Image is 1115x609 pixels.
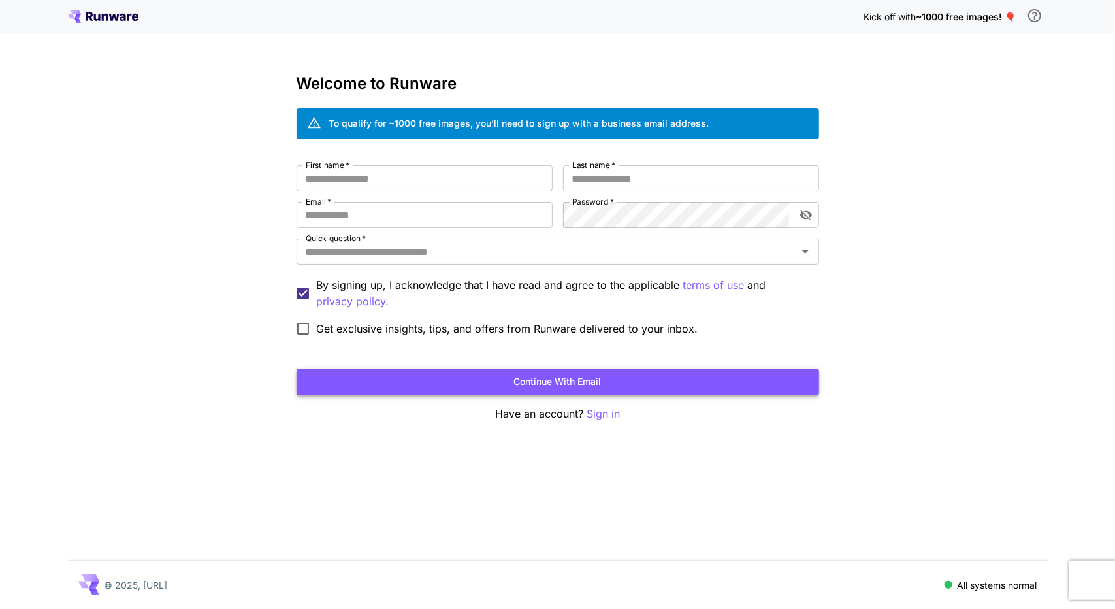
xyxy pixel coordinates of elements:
[297,74,819,93] h3: Welcome to Runware
[572,196,614,207] label: Password
[297,369,819,395] button: Continue with email
[916,11,1016,22] span: ~1000 free images! 🎈
[317,293,389,310] p: privacy policy.
[329,116,709,130] div: To qualify for ~1000 free images, you’ll need to sign up with a business email address.
[683,277,745,293] button: By signing up, I acknowledge that I have read and agree to the applicable and privacy policy.
[572,159,615,171] label: Last name
[306,233,366,244] label: Quick question
[297,406,819,422] p: Have an account?
[317,293,389,310] button: By signing up, I acknowledge that I have read and agree to the applicable terms of use and
[958,578,1037,592] p: All systems normal
[306,159,349,171] label: First name
[1022,3,1048,29] button: In order to qualify for free credit, you need to sign up with a business email address and click ...
[105,578,168,592] p: © 2025, [URL]
[306,196,331,207] label: Email
[587,406,620,422] button: Sign in
[317,321,698,337] span: Get exclusive insights, tips, and offers from Runware delivered to your inbox.
[317,277,809,310] p: By signing up, I acknowledge that I have read and agree to the applicable and
[794,203,818,227] button: toggle password visibility
[683,277,745,293] p: terms of use
[864,11,916,22] span: Kick off with
[796,242,815,261] button: Open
